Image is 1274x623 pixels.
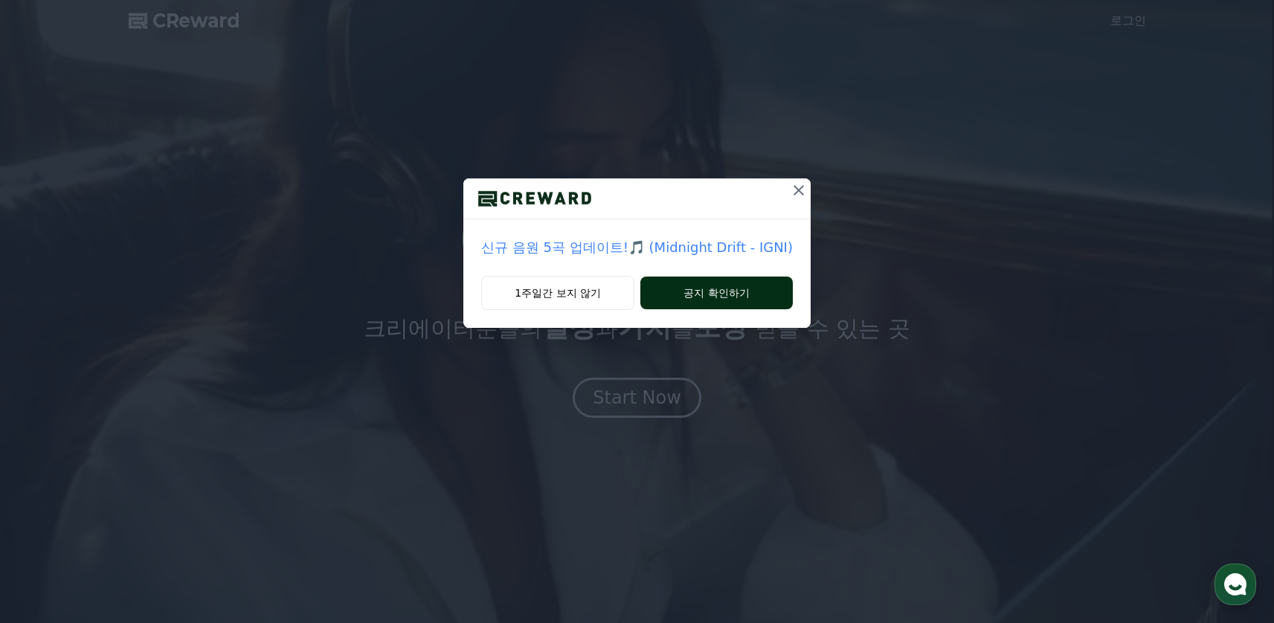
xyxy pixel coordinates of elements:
a: 신규 음원 5곡 업데이트!🎵 (Midnight Drift - IGNI) [481,237,793,258]
a: 설정 [192,471,286,509]
a: 홈 [4,471,98,509]
img: logo [463,187,606,210]
span: 홈 [47,494,56,506]
button: 공지 확인하기 [640,277,793,309]
span: 설정 [230,494,248,506]
span: 대화 [136,494,154,506]
a: 대화 [98,471,192,509]
button: 1주일간 보지 않기 [481,276,634,310]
